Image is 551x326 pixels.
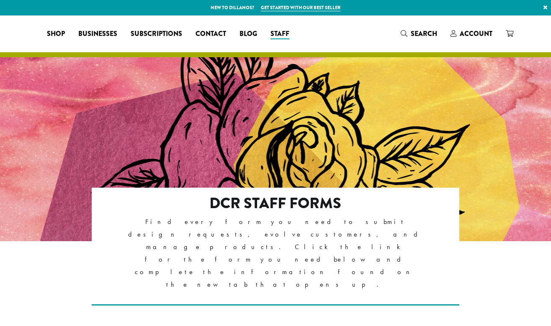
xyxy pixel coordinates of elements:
span: Blog [239,29,257,39]
h2: DCR Staff Forms [128,194,423,212]
span: Subscriptions [131,29,182,39]
a: Search [394,27,444,41]
a: Shop [40,27,72,41]
span: Contact [196,29,226,39]
span: Search [411,29,437,38]
a: Staff [264,27,296,41]
span: Staff [270,29,289,39]
span: Businesses [78,29,117,39]
p: Find every form you need to submit design requests, evolve customers, and manage products. Click ... [128,216,423,291]
span: Shop [47,29,65,39]
span: Account [460,29,492,38]
a: Get started with our best seller [261,4,340,11]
